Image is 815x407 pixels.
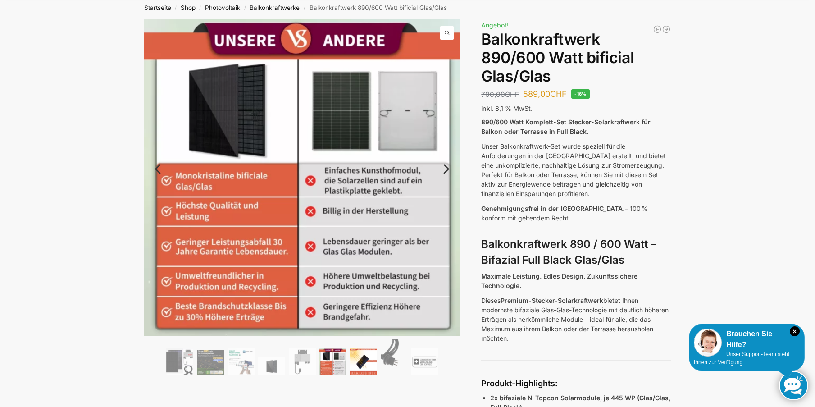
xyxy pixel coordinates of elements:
[481,379,558,388] strong: Produkt-Highlights:
[205,4,240,11] a: Photovoltaik
[481,238,656,266] strong: Balkonkraftwerk 890 / 600 Watt – Bifazial Full Black Glas/Glas
[197,350,224,375] img: Balkonkraftwerk 890/600 Watt bificial Glas/Glas – Bild 2
[460,19,776,336] img: Balkonkraftwerk 890/600 Watt bificial Glas/Glas 13
[350,348,377,375] img: Bificial 30 % mehr Leistung
[694,329,722,357] img: Customer service
[505,90,519,99] span: CHF
[166,348,193,375] img: Bificiales Hochleistungsmodul
[694,329,800,350] div: Brauchen Sie Hilfe?
[144,4,171,11] a: Startseite
[694,351,789,366] span: Unser Support-Team steht Ihnen zur Verfügung
[481,296,671,343] p: Dieses bietet Ihnen modernste bifaziale Glas-Glas-Technologie mit deutlich höheren Erträgen als h...
[481,205,625,212] span: Genehmigungsfrei in der [GEOGRAPHIC_DATA]
[250,4,300,11] a: Balkonkraftwerke
[550,89,567,99] span: CHF
[181,4,196,11] a: Shop
[481,90,519,99] bdi: 700,00
[481,142,671,198] p: Unser Balkonkraftwerk-Set wurde speziell für die Anforderungen in der [GEOGRAPHIC_DATA] erstellt,...
[481,30,671,85] h1: Balkonkraftwerk 890/600 Watt bificial Glas/Glas
[240,5,250,12] span: /
[523,89,567,99] bdi: 589,00
[381,339,408,375] img: Anschlusskabel-3meter_schweizer-stecker
[571,89,590,99] span: -16%
[481,21,509,29] span: Angebot!
[258,357,285,375] img: Maysun
[481,105,533,112] span: inkl. 8,1 % MwSt.
[411,348,438,375] img: Balkonkraftwerk 890/600 Watt bificial Glas/Glas – Bild 9
[501,297,603,304] strong: Premium-Stecker-Solarkraftwerk
[228,348,255,375] img: Balkonkraftwerk 890/600 Watt bificial Glas/Glas – Bild 3
[196,5,205,12] span: /
[319,348,346,375] img: Bificial im Vergleich zu billig Modulen
[171,5,181,12] span: /
[790,326,800,336] i: Schließen
[662,25,671,34] a: Steckerkraftwerk 890/600 Watt, mit Ständer für Terrasse inkl. Lieferung
[653,25,662,34] a: 890/600 Watt Solarkraftwerk + 2,7 KW Batteriespeicher Genehmigungsfrei
[289,348,316,375] img: Balkonkraftwerk 890/600 Watt bificial Glas/Glas – Bild 5
[481,205,648,222] span: – 100 % konform mit geltendem Recht.
[300,5,309,12] span: /
[481,118,651,135] strong: 890/600 Watt Komplett-Set Stecker-Solarkraftwerk für Balkon oder Terrasse in Full Black.
[481,272,637,289] strong: Maximale Leistung. Edles Design. Zukunftssichere Technologie.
